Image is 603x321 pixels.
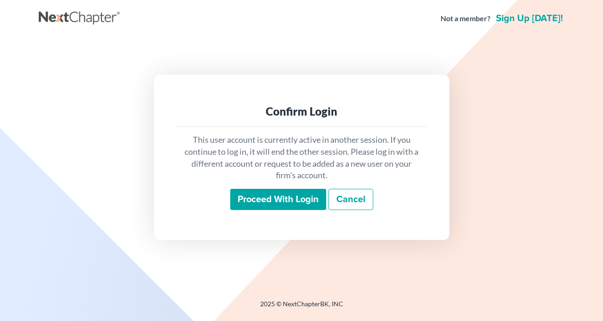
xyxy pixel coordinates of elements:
a: Sign up [DATE]! [494,14,565,23]
strong: Not a member? [441,13,490,24]
p: This user account is currently active in another session. If you continue to log in, it will end ... [184,134,420,181]
div: Confirm Login [184,104,420,119]
input: Proceed with login [230,189,326,210]
div: 2025 © NextChapterBK, INC [39,299,565,316]
a: Cancel [328,189,373,210]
